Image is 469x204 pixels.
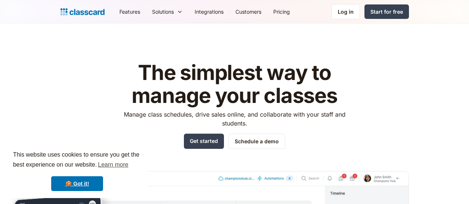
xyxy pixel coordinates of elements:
a: Features [113,3,146,20]
a: Get started [184,134,224,149]
a: Customers [229,3,267,20]
div: Log in [338,8,354,16]
p: Manage class schedules, drive sales online, and collaborate with your staff and students. [117,110,352,128]
a: Start for free [364,4,409,19]
a: Log in [331,4,360,19]
div: Start for free [370,8,403,16]
div: cookieconsent [6,143,148,198]
a: learn more about cookies [97,159,129,170]
div: Solutions [146,3,189,20]
a: Integrations [189,3,229,20]
a: home [60,7,105,17]
a: Pricing [267,3,296,20]
h1: The simplest way to manage your classes [117,61,352,107]
a: Schedule a demo [228,134,285,149]
a: dismiss cookie message [51,176,103,191]
span: This website uses cookies to ensure you get the best experience on our website. [13,150,141,170]
div: Solutions [152,8,174,16]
